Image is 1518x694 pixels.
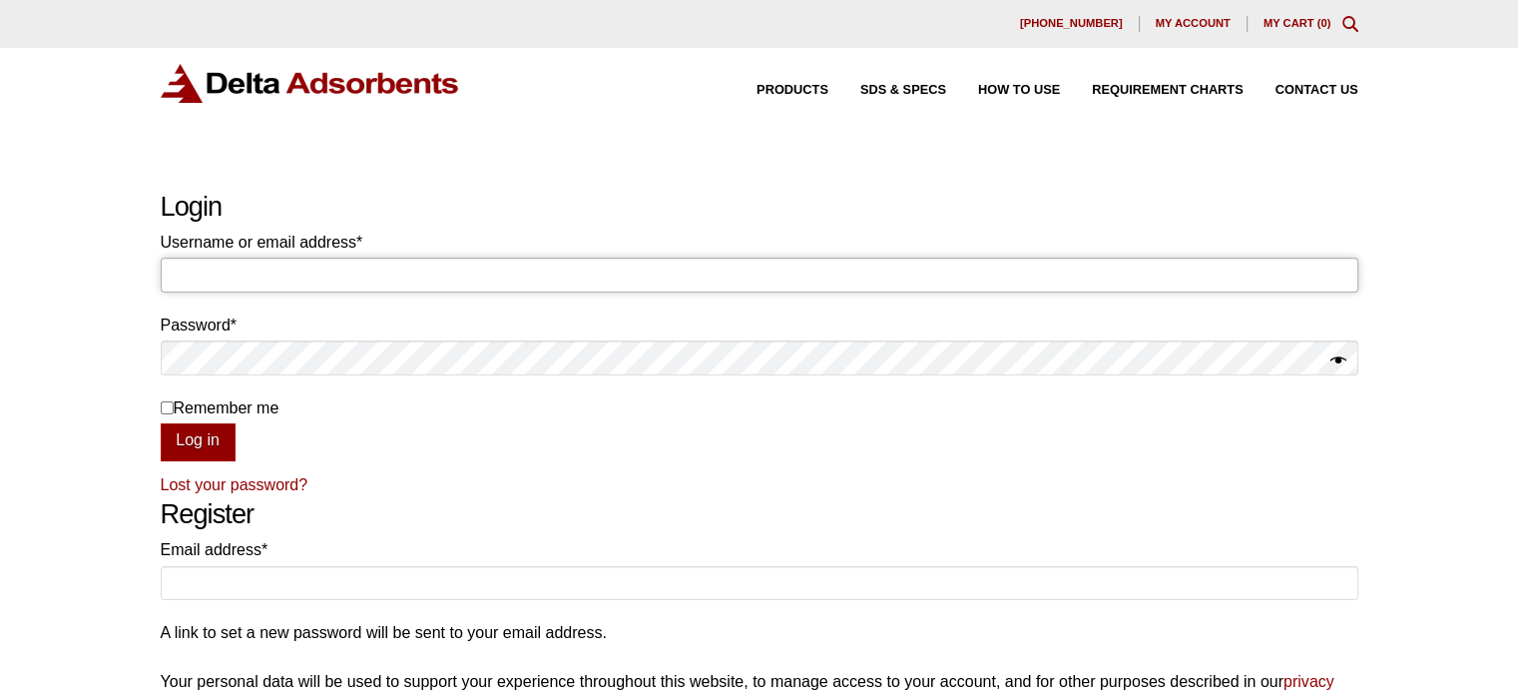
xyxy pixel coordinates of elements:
[161,401,174,414] input: Remember me
[757,84,828,97] span: Products
[1060,84,1243,97] a: Requirement Charts
[725,84,828,97] a: Products
[161,619,1358,646] p: A link to set a new password will be sent to your email address.
[161,191,1358,224] h2: Login
[1264,17,1331,29] a: My Cart (0)
[1342,16,1358,32] div: Toggle Modal Content
[161,64,460,103] img: Delta Adsorbents
[1140,16,1248,32] a: My account
[1244,84,1358,97] a: Contact Us
[860,84,946,97] span: SDS & SPECS
[1330,347,1346,375] button: Show password
[946,84,1060,97] a: How to Use
[161,229,1358,256] label: Username or email address
[161,498,1358,531] h2: Register
[1320,17,1326,29] span: 0
[1275,84,1358,97] span: Contact Us
[1004,16,1140,32] a: [PHONE_NUMBER]
[174,399,279,416] span: Remember me
[161,476,308,493] a: Lost your password?
[161,423,236,461] button: Log in
[161,536,1358,563] label: Email address
[828,84,946,97] a: SDS & SPECS
[1092,84,1243,97] span: Requirement Charts
[161,312,1358,339] label: Password
[1020,18,1123,29] span: [PHONE_NUMBER]
[1156,18,1231,29] span: My account
[978,84,1060,97] span: How to Use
